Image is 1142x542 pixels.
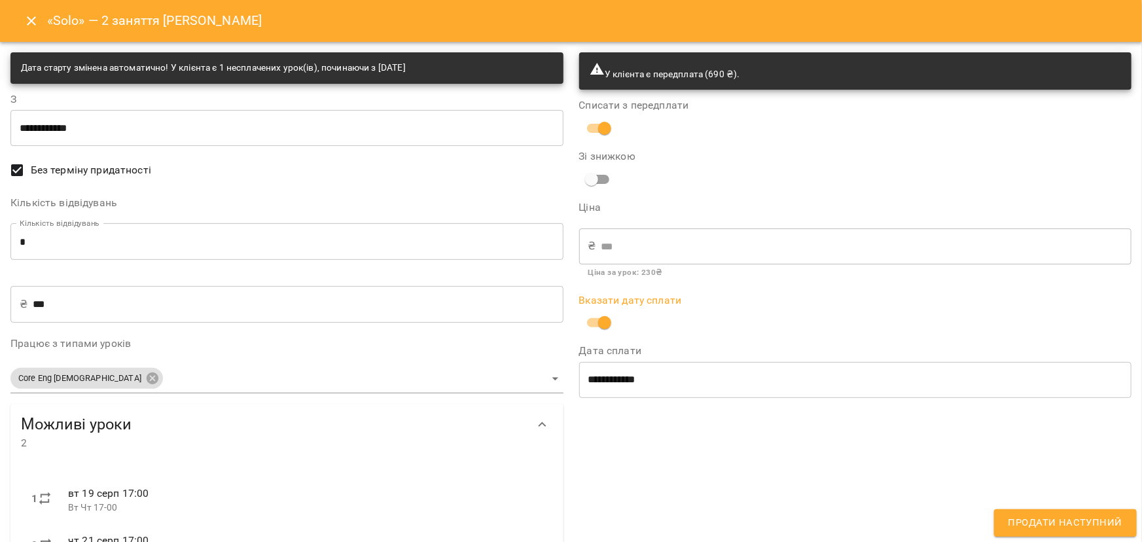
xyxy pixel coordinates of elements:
div: Core Eng [DEMOGRAPHIC_DATA] [10,368,163,389]
label: Дата сплати [579,346,1132,356]
span: У клієнта є передплата (690 ₴). [590,69,740,79]
span: 2 [21,435,527,451]
span: Без терміну придатності [31,162,151,178]
h6: «Solo» — 2 заняття [PERSON_NAME] [47,10,262,31]
label: Вказати дату сплати [579,295,1132,306]
p: Вт Чт 17-00 [68,501,543,515]
span: Core Eng [DEMOGRAPHIC_DATA] [10,372,149,385]
label: 1 [31,491,37,507]
button: Show more [527,409,558,441]
label: Списати з передплати [579,100,1132,111]
label: Зі знижкою [579,151,763,162]
div: Дата старту змінена автоматично! У клієнта є 1 несплачених урок(ів), починаючи з [DATE] [21,56,406,80]
label: Ціна [579,202,1132,213]
span: Продати наступний [1008,515,1122,532]
label: Кількість відвідувань [10,198,563,208]
button: Продати наступний [994,509,1137,537]
div: Core Eng [DEMOGRAPHIC_DATA] [10,364,563,393]
label: З [10,94,563,105]
p: ₴ [20,297,27,312]
button: Close [16,5,47,37]
span: вт 19 серп 17:00 [68,487,149,499]
p: ₴ [588,238,596,254]
label: Працює з типами уроків [10,338,563,349]
b: Ціна за урок : 230 ₴ [588,268,662,277]
span: Можливі уроки [21,414,527,435]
